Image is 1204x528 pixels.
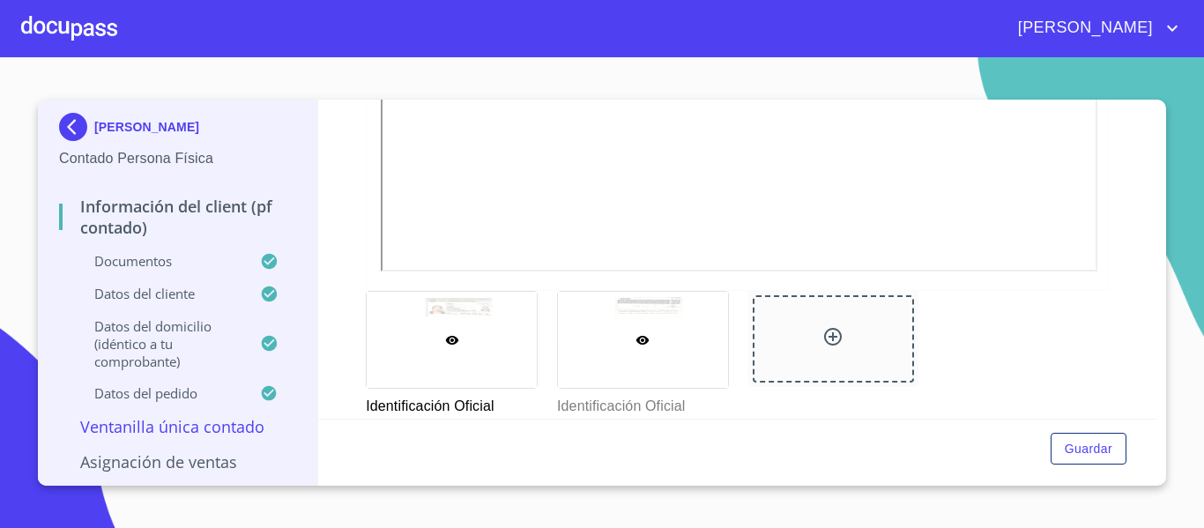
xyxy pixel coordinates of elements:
p: Datos del cliente [59,285,260,302]
p: Ventanilla única contado [59,416,296,437]
p: [PERSON_NAME] [94,120,199,134]
button: Guardar [1051,433,1126,465]
p: Identificación Oficial [366,389,536,417]
p: Identificación Oficial [557,389,727,417]
p: Documentos [59,252,260,270]
p: Asignación de Ventas [59,451,296,472]
div: [PERSON_NAME] [59,113,296,148]
p: Datos del pedido [59,384,260,402]
p: Contado Persona Física [59,148,296,169]
p: Información del Client (PF contado) [59,196,296,238]
button: account of current user [1005,14,1183,42]
span: [PERSON_NAME] [1005,14,1162,42]
img: Docupass spot blue [59,113,94,141]
p: Datos del domicilio (idéntico a tu comprobante) [59,317,260,370]
span: Guardar [1065,438,1112,460]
